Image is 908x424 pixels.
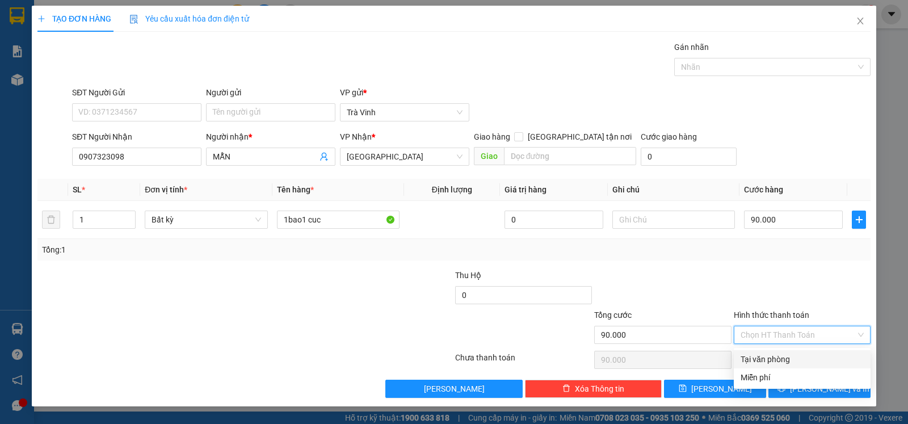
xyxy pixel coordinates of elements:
span: SL [73,185,82,194]
span: save [679,384,687,393]
span: Định lượng [432,185,472,194]
label: Cước giao hàng [641,132,697,141]
span: Yêu cầu xuất hóa đơn điện tử [129,14,249,23]
button: plus [852,211,866,229]
th: Ghi chú [608,179,739,201]
label: Gán nhãn [674,43,709,52]
input: Ghi Chú [612,211,735,229]
span: Giao [474,147,504,165]
span: Xóa Thông tin [575,383,624,395]
div: Tổng: 1 [42,244,351,256]
span: printer [777,384,785,393]
span: user-add [320,152,329,161]
div: Tại văn phòng [741,353,864,366]
img: icon [129,15,138,24]
input: 0 [505,211,603,229]
span: plus [852,215,865,224]
span: Cước hàng [744,185,783,194]
span: Giá trị hàng [505,185,547,194]
div: SĐT Người Gửi [72,86,201,99]
input: Cước giao hàng [641,148,737,166]
span: TẠO ĐƠN HÀNG [37,14,111,23]
span: plus [37,15,45,23]
input: Dọc đường [504,147,637,165]
button: Close [844,6,876,37]
span: Tên hàng [277,185,314,194]
span: Sài Gòn [347,148,463,165]
button: save[PERSON_NAME] [664,380,766,398]
span: Đơn vị tính [145,185,187,194]
span: Giao hàng [474,132,510,141]
button: delete [42,211,60,229]
span: [PERSON_NAME] [424,383,485,395]
span: Tổng cước [594,310,632,320]
span: delete [562,384,570,393]
div: Người gửi [206,86,335,99]
span: Bất kỳ [152,211,260,228]
input: VD: Bàn, Ghế [277,211,400,229]
label: Hình thức thanh toán [734,310,809,320]
div: Miễn phí [741,371,864,384]
div: VP gửi [340,86,469,99]
span: VP Nhận [340,132,372,141]
span: close [856,16,865,26]
div: SĐT Người Nhận [72,131,201,143]
button: [PERSON_NAME] [385,380,522,398]
div: Chưa thanh toán [454,351,593,371]
span: Thu Hộ [455,271,481,280]
div: Người nhận [206,131,335,143]
span: [PERSON_NAME] [691,383,752,395]
span: Trà Vinh [347,104,463,121]
button: deleteXóa Thông tin [525,380,662,398]
span: [GEOGRAPHIC_DATA] tận nơi [523,131,636,143]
